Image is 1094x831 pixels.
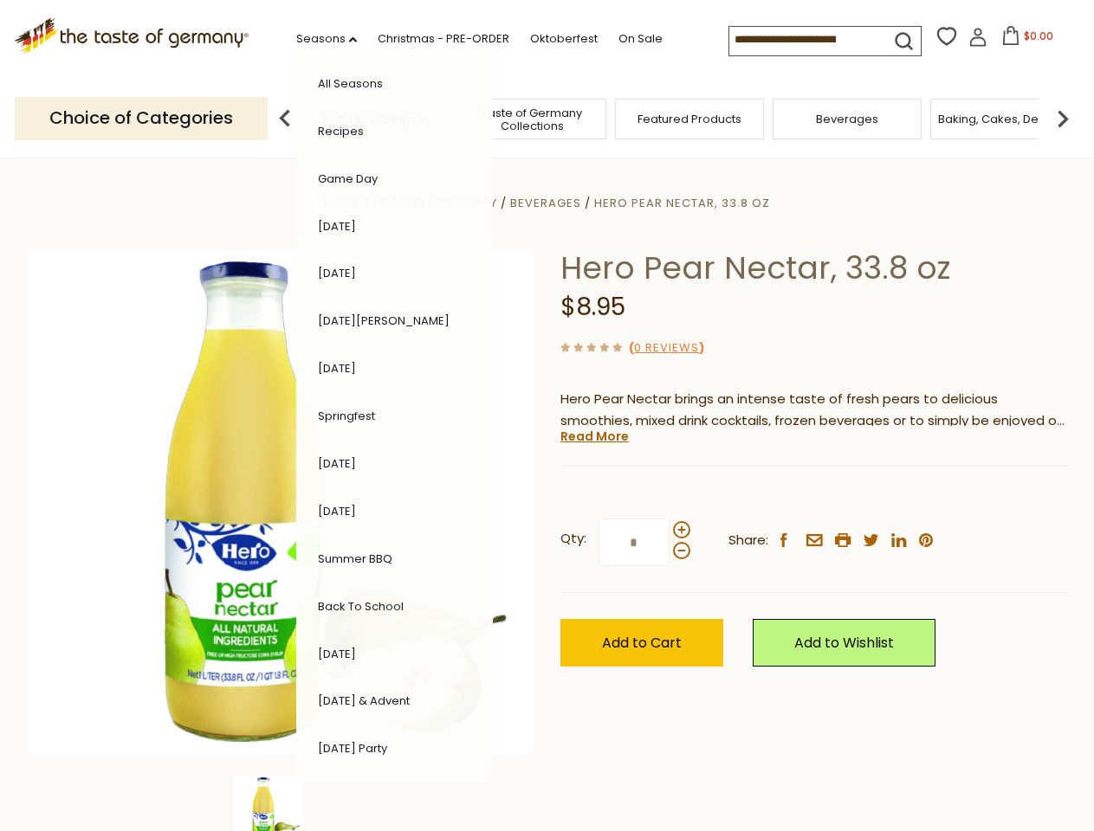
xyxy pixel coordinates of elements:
a: Hero Pear Nectar, 33.8 oz [594,195,770,211]
input: Qty: [599,519,670,566]
a: Oktoberfest [530,29,598,48]
button: $0.00 [991,26,1065,52]
a: All Seasons [318,75,383,92]
a: [DATE] [318,265,356,281]
a: Beverages [816,113,878,126]
span: Share: [728,530,768,551]
span: ( ) [629,339,704,356]
img: next arrow [1045,101,1080,136]
a: 0 Reviews [634,339,699,358]
a: Springfest [318,408,375,424]
span: Add to Cart [602,633,682,653]
img: Hero Pear Nectar, 33.8 oz [28,248,534,755]
p: Choice of Categories [15,97,268,139]
a: [DATE] & Advent [318,692,410,709]
a: Read More [560,428,629,445]
a: Baking, Cakes, Desserts [938,113,1072,126]
a: Recipes [318,123,364,139]
a: On Sale [618,29,663,48]
a: Game Day [318,171,378,187]
h1: Hero Pear Nectar, 33.8 oz [560,248,1067,287]
a: Seasons [296,29,357,48]
p: Hero Pear Nectar brings an intense taste of fresh pears to delicious smoothies, mixed drink cockt... [560,389,1067,432]
a: Back to School [318,598,404,615]
a: [DATE] [318,503,356,519]
a: Add to Wishlist [753,619,935,667]
a: [DATE] [318,646,356,662]
a: [DATE] [318,218,356,235]
a: Featured Products [638,113,741,126]
button: Add to Cart [560,619,723,667]
a: [DATE] [318,455,356,472]
a: [DATE] Party [318,740,387,757]
a: Christmas - PRE-ORDER [378,29,509,48]
img: previous arrow [268,101,302,136]
span: $0.00 [1024,29,1053,43]
a: Beverages [510,195,581,211]
a: [DATE] [318,360,356,377]
a: Summer BBQ [318,551,392,567]
a: Taste of Germany Collections [463,106,601,132]
strong: Qty: [560,528,586,550]
a: [DATE][PERSON_NAME] [318,312,450,329]
span: $8.95 [560,290,625,324]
